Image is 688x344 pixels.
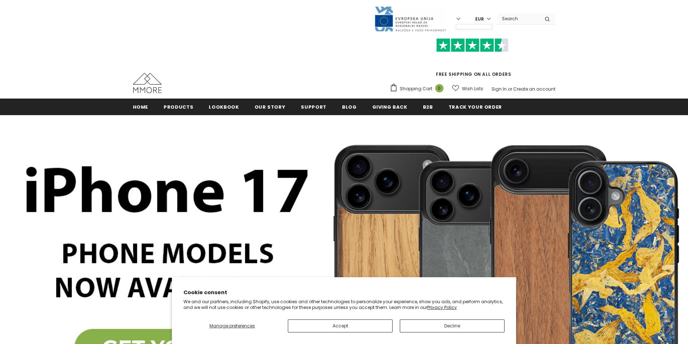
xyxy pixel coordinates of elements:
a: Shopping Cart 0 [390,83,447,94]
img: MMORE Cases [133,73,162,93]
a: Create an account [513,86,555,92]
a: Javni Razpis [374,16,446,22]
a: Lookbook [209,99,239,115]
span: Products [164,104,193,110]
input: Search Site [498,13,539,24]
iframe: Customer reviews powered by Trustpilot [390,52,555,71]
button: Decline [400,319,505,332]
span: FREE SHIPPING ON ALL ORDERS [390,42,555,77]
span: Blog [342,104,357,110]
a: USD [460,25,488,36]
a: Products [164,99,193,115]
button: Accept [288,319,393,332]
a: Home [133,99,148,115]
a: Privacy Policy [427,304,457,310]
p: We and our partners, including Shopify, use cookies and other technologies to personalize your ex... [183,299,505,310]
img: Trust Pilot Stars [436,38,509,52]
a: support [301,99,326,115]
span: Giving back [372,104,407,110]
span: USD [471,29,480,34]
span: Track your order [449,104,502,110]
span: 0 [435,84,443,92]
span: support [301,104,326,110]
span: Lookbook [209,104,239,110]
span: EUR [475,16,484,23]
span: Wish Lists [462,85,483,92]
a: Track your order [449,99,502,115]
img: Javni Razpis [374,6,446,32]
span: B2B [423,104,433,110]
a: B2B [423,99,433,115]
button: Manage preferences [183,319,281,332]
a: Wish Lists [452,82,483,95]
a: Giving back [372,99,407,115]
a: Our Story [255,99,286,115]
span: Manage preferences [209,323,255,329]
span: or [508,86,512,92]
a: Sign In [492,86,507,92]
a: Blog [342,99,357,115]
span: Our Story [255,104,286,110]
span: Home [133,104,148,110]
h2: Cookie consent [183,289,505,296]
span: Shopping Cart [400,85,432,92]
